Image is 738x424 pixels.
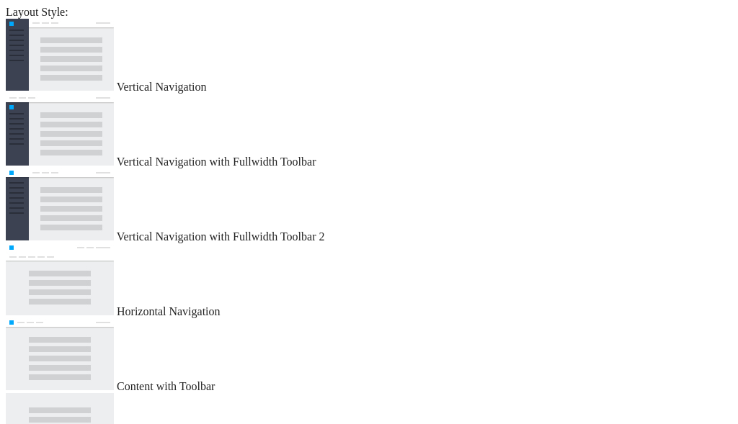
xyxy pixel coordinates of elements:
md-radio-button: Vertical Navigation [6,19,732,94]
img: vertical-nav-with-full-toolbar-2.jpg [6,168,114,240]
span: Vertical Navigation with Fullwidth Toolbar [117,155,316,168]
md-radio-button: Content with Toolbar [6,318,732,393]
span: Vertical Navigation [117,81,207,93]
md-radio-button: Horizontal Navigation [6,243,732,318]
img: vertical-nav.jpg [6,19,114,91]
img: vertical-nav-with-full-toolbar.jpg [6,94,114,166]
div: Layout Style: [6,6,732,19]
md-radio-button: Vertical Navigation with Fullwidth Toolbar 2 [6,168,732,243]
span: Vertical Navigation with Fullwidth Toolbar 2 [117,230,325,243]
span: Content with Toolbar [117,380,215,392]
img: content-with-toolbar.jpg [6,318,114,390]
img: horizontal-nav.jpg [6,243,114,315]
md-radio-button: Vertical Navigation with Fullwidth Toolbar [6,94,732,168]
span: Horizontal Navigation [117,305,221,317]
